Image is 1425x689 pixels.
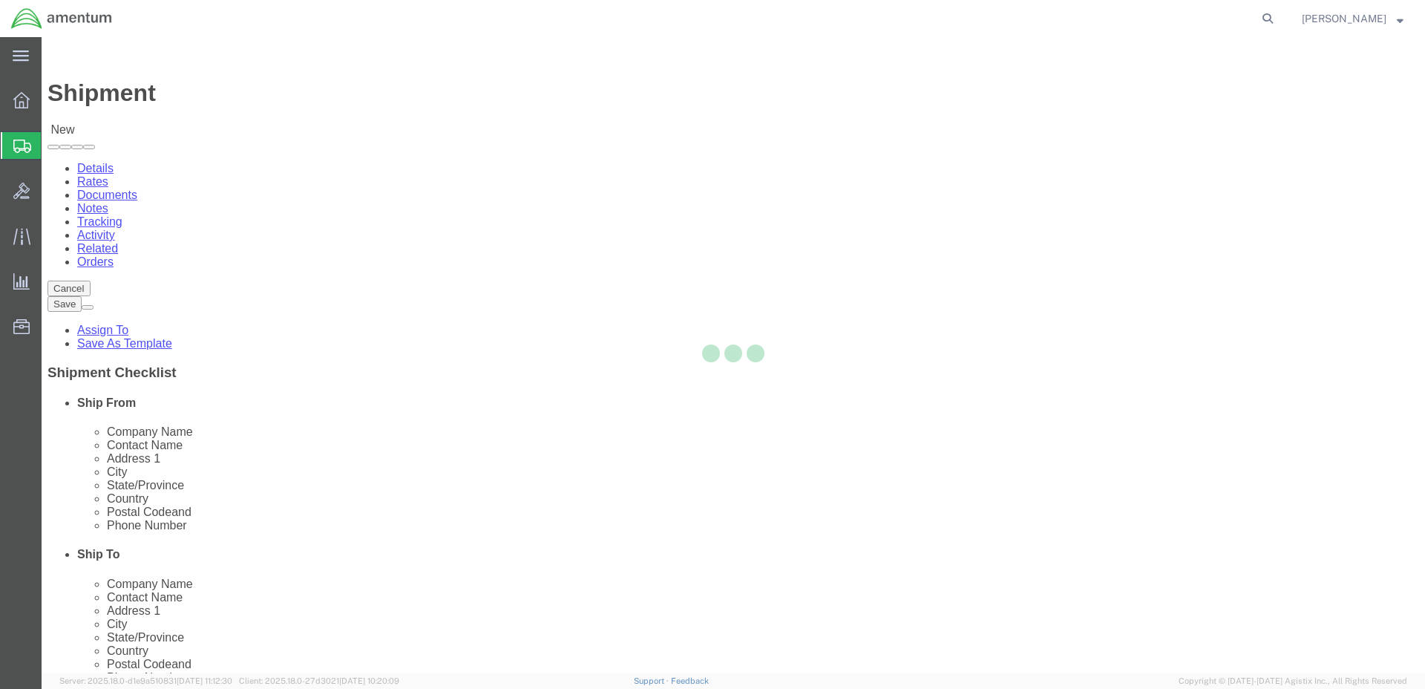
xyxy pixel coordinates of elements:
[1302,10,1386,27] span: Ronald Ritz
[59,676,232,685] span: Server: 2025.18.0-d1e9a510831
[634,676,671,685] a: Support
[339,676,399,685] span: [DATE] 10:20:09
[177,676,232,685] span: [DATE] 11:12:30
[671,676,709,685] a: Feedback
[10,7,113,30] img: logo
[239,676,399,685] span: Client: 2025.18.0-27d3021
[1179,675,1407,688] span: Copyright © [DATE]-[DATE] Agistix Inc., All Rights Reserved
[1301,10,1404,27] button: [PERSON_NAME]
